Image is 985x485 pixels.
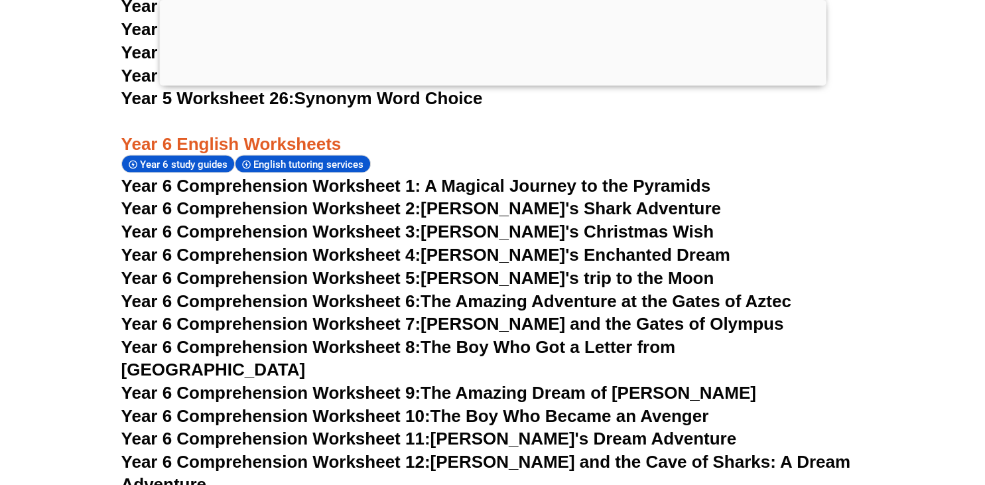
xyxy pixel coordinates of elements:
[121,383,421,403] span: Year 6 Comprehension Worksheet 9:
[121,88,295,108] span: Year 5 Worksheet 26:
[121,314,421,334] span: Year 6 Comprehension Worksheet 7:
[121,88,483,108] a: Year 5 Worksheet 26:Synonym Word Choice
[121,42,431,62] a: Year 5 Worksheet 24:Dialogue Writing
[121,268,714,288] a: Year 6 Comprehension Worksheet 5:[PERSON_NAME]'s trip to the Moon
[121,198,721,218] a: Year 6 Comprehension Worksheet 2:[PERSON_NAME]'s Shark Adventure
[121,222,421,242] span: Year 6 Comprehension Worksheet 3:
[121,429,430,449] span: Year 6 Comprehension Worksheet 11:
[121,176,711,196] a: Year 6 Comprehension Worksheet 1: A Magical Journey to the Pyramids
[121,268,421,288] span: Year 6 Comprehension Worksheet 5:
[121,383,756,403] a: Year 6 Comprehension Worksheet 9:The Amazing Dream of [PERSON_NAME]
[121,198,421,218] span: Year 6 Comprehension Worksheet 2:
[121,42,295,62] span: Year 5 Worksheet 24:
[121,222,714,242] a: Year 6 Comprehension Worksheet 3:[PERSON_NAME]'s Christmas Wish
[121,429,736,449] a: Year 6 Comprehension Worksheet 11:[PERSON_NAME]'s Dream Adventure
[121,155,235,173] div: Year 6 study guides
[121,337,421,357] span: Year 6 Comprehension Worksheet 8:
[121,66,451,86] a: Year 5 Worksheet 25:Descriptive Writing
[121,19,500,39] a: Year 5 Worksheet 23:Editing and Proofreading
[121,19,295,39] span: Year 5 Worksheet 23:
[121,337,676,380] a: Year 6 Comprehension Worksheet 8:The Boy Who Got a Letter from [GEOGRAPHIC_DATA]
[121,406,430,426] span: Year 6 Comprehension Worksheet 10:
[121,245,421,265] span: Year 6 Comprehension Worksheet 4:
[121,291,421,311] span: Year 6 Comprehension Worksheet 6:
[764,336,985,485] iframe: Chat Widget
[121,452,430,472] span: Year 6 Comprehension Worksheet 12:
[121,291,791,311] a: Year 6 Comprehension Worksheet 6:The Amazing Adventure at the Gates of Aztec
[121,314,784,334] a: Year 6 Comprehension Worksheet 7:[PERSON_NAME] and the Gates of Olympus
[140,159,231,171] span: Year 6 study guides
[121,245,730,265] a: Year 6 Comprehension Worksheet 4:[PERSON_NAME]'s Enchanted Dream
[121,66,295,86] span: Year 5 Worksheet 25:
[121,406,709,426] a: Year 6 Comprehension Worksheet 10:The Boy Who Became an Avenger
[253,159,367,171] span: English tutoring services
[235,155,371,173] div: English tutoring services
[121,111,864,156] h3: Year 6 English Worksheets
